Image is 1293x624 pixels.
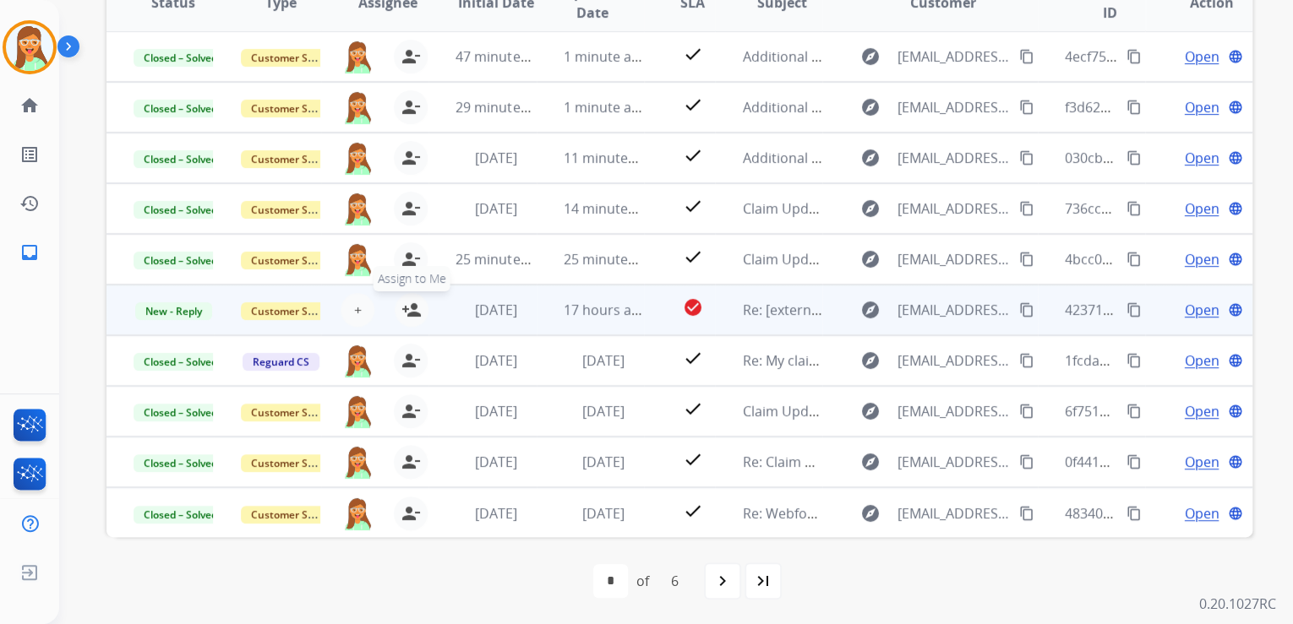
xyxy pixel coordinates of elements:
[1228,49,1243,64] mat-icon: language
[1019,302,1034,317] mat-icon: content_copy
[897,401,1009,421] span: [EMAIL_ADDRESS][DOMAIN_NAME]
[859,198,880,219] mat-icon: explore
[401,46,421,67] mat-icon: person_remove
[19,144,40,165] mat-icon: list_alt
[564,301,647,319] span: 17 hours ago
[742,402,828,421] span: Claim Update
[1228,201,1243,216] mat-icon: language
[682,348,702,368] mat-icon: check
[456,250,554,269] span: 25 minutes ago
[657,564,692,598] div: 6
[1228,454,1243,469] mat-icon: language
[1127,100,1142,115] mat-icon: content_copy
[401,300,422,320] mat-icon: person_add
[682,196,702,216] mat-icon: check
[135,302,212,320] span: New - Reply
[1019,404,1034,419] mat-icon: content_copy
[1228,100,1243,115] mat-icon: language
[1019,252,1034,267] mat-icon: content_copy
[1019,353,1034,368] mat-icon: content_copy
[859,249,880,269] mat-icon: explore
[341,344,374,377] img: agent-avatar
[6,24,53,71] img: avatar
[682,501,702,521] mat-icon: check
[134,150,227,168] span: Closed – Solved
[241,49,351,67] span: Customer Support
[241,100,351,117] span: Customer Support
[19,242,40,263] mat-icon: inbox
[1127,252,1142,267] mat-icon: content_copy
[582,504,625,523] span: [DATE]
[564,149,662,167] span: 11 minutes ago
[241,150,351,168] span: Customer Support
[341,40,374,73] img: agent-avatar
[456,47,554,66] span: 47 minutes ago
[712,571,733,591] mat-icon: navigate_next
[742,351,872,370] span: Re: My claim - chaise
[401,503,421,524] mat-icon: person_remove
[742,301,887,319] span: Re: [external] File claim
[682,297,702,317] mat-icon: check_circle
[241,252,351,269] span: Customer Support
[1228,302,1243,317] mat-icon: language
[742,47,1043,66] span: Additional Information Required for Your Claim
[1184,300,1219,320] span: Open
[682,95,702,115] mat-icon: check
[1019,150,1034,165] mat-icon: content_copy
[859,97,880,117] mat-icon: explore
[1127,201,1142,216] mat-icon: content_copy
[897,350,1009,371] span: [EMAIL_ADDRESS][DOMAIN_NAME]
[682,44,702,64] mat-icon: check
[1127,49,1142,64] mat-icon: content_copy
[1184,452,1219,472] span: Open
[582,351,625,370] span: [DATE]
[1228,150,1243,165] mat-icon: language
[19,95,40,116] mat-icon: home
[134,454,227,472] span: Closed – Solved
[341,192,374,225] img: agent-avatar
[1184,97,1219,117] span: Open
[1184,401,1219,421] span: Open
[1184,46,1219,67] span: Open
[341,242,374,276] img: agent-avatar
[897,148,1009,168] span: [EMAIL_ADDRESS][DOMAIN_NAME]
[682,145,702,165] mat-icon: check
[897,198,1009,219] span: [EMAIL_ADDRESS][DOMAIN_NAME]
[401,148,421,168] mat-icon: person_remove
[636,571,649,591] div: of
[1228,353,1243,368] mat-icon: language
[859,300,880,320] mat-icon: explore
[1127,404,1142,419] mat-icon: content_copy
[134,49,227,67] span: Closed – Solved
[1019,100,1034,115] mat-icon: content_copy
[341,90,374,124] img: agent-avatar
[859,148,880,168] mat-icon: explore
[134,506,227,524] span: Closed – Solved
[742,98,1043,117] span: Additional Information Required for Your Claim
[682,247,702,267] mat-icon: check
[582,453,625,471] span: [DATE]
[564,47,647,66] span: 1 minute ago
[134,201,227,219] span: Closed – Solved
[859,350,880,371] mat-icon: explore
[564,250,662,269] span: 25 minutes ago
[1019,506,1034,521] mat-icon: content_copy
[1228,252,1243,267] mat-icon: language
[474,402,516,421] span: [DATE]
[241,454,351,472] span: Customer Support
[401,198,421,219] mat-icon: person_remove
[859,46,880,67] mat-icon: explore
[1019,454,1034,469] mat-icon: content_copy
[1127,302,1142,317] mat-icon: content_copy
[401,350,421,371] mat-icon: person_remove
[1184,198,1219,219] span: Open
[897,249,1009,269] span: [EMAIL_ADDRESS][DOMAIN_NAME]
[859,503,880,524] mat-icon: explore
[241,302,351,320] span: Customer Support
[19,193,40,214] mat-icon: history
[682,399,702,419] mat-icon: check
[1228,404,1243,419] mat-icon: language
[341,445,374,479] img: agent-avatar
[243,353,319,371] span: Reguard CS
[682,449,702,469] mat-icon: check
